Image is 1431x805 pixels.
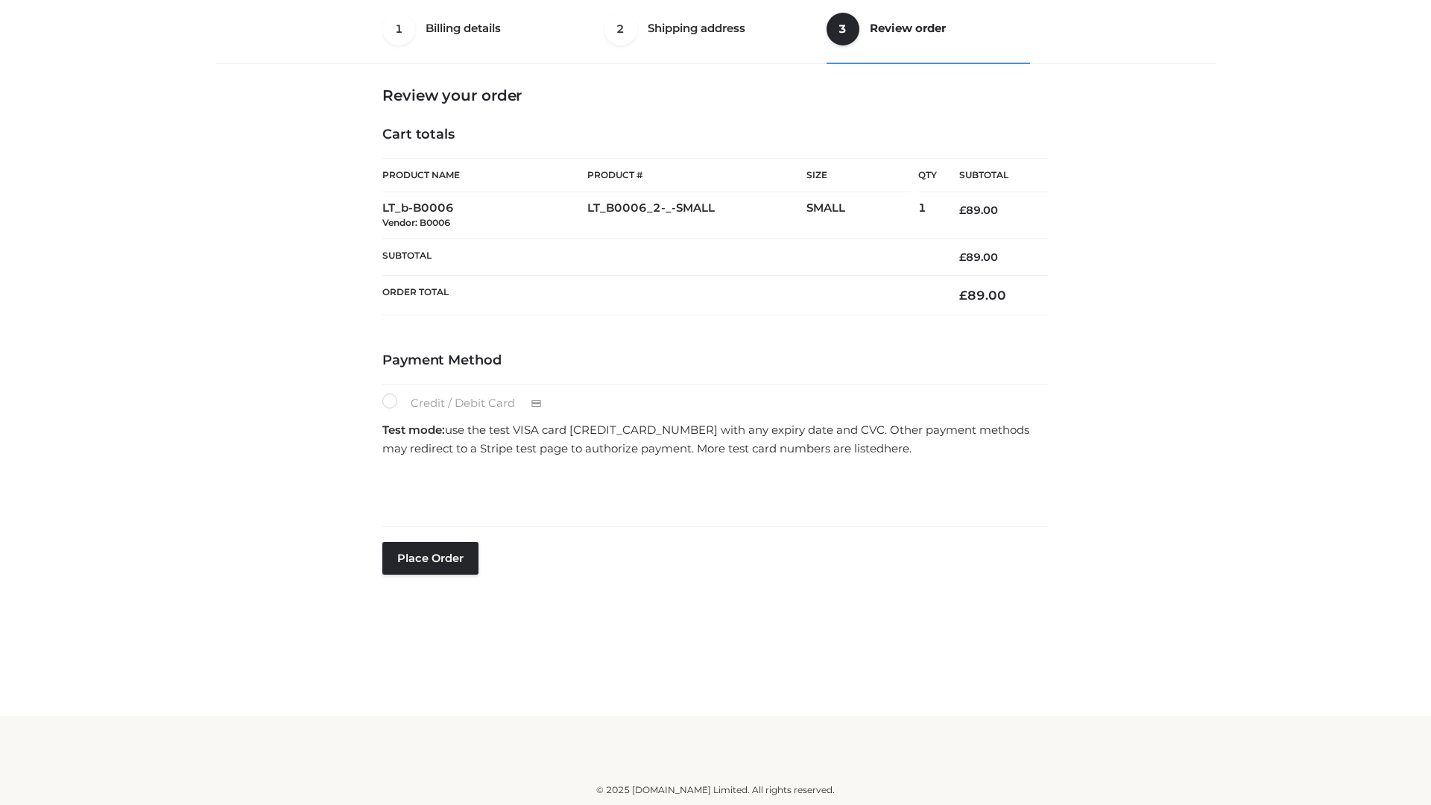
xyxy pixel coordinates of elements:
bdi: 89.00 [959,288,1006,303]
td: 1 [918,192,937,239]
h4: Cart totals [382,127,1049,143]
th: Product # [587,158,806,192]
p: use the test VISA card [CREDIT_CARD_NUMBER] with any expiry date and CVC. Other payment methods m... [382,420,1049,458]
th: Subtotal [382,239,937,275]
span: £ [959,288,967,303]
th: Size [806,159,911,192]
small: Vendor: B0006 [382,217,450,228]
th: Qty [918,158,937,192]
h4: Payment Method [382,353,1049,369]
td: SMALL [806,192,918,239]
button: Place order [382,542,478,575]
span: £ [959,203,966,217]
th: Product Name [382,158,587,192]
th: Subtotal [937,159,1049,192]
span: £ [959,250,966,264]
bdi: 89.00 [959,203,998,217]
a: here [884,441,909,455]
h3: Review your order [382,86,1049,104]
label: Credit / Debit Card [382,394,557,413]
td: LT_b-B0006 [382,192,587,239]
bdi: 89.00 [959,250,998,264]
div: © 2025 [DOMAIN_NAME] Limited. All rights reserved. [221,783,1210,798]
strong: Test mode: [382,423,445,437]
iframe: Secure payment input frame [379,463,1046,517]
td: LT_B0006_2-_-SMALL [587,192,806,239]
img: Credit / Debit Card [522,395,550,413]
th: Order Total [382,276,937,315]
